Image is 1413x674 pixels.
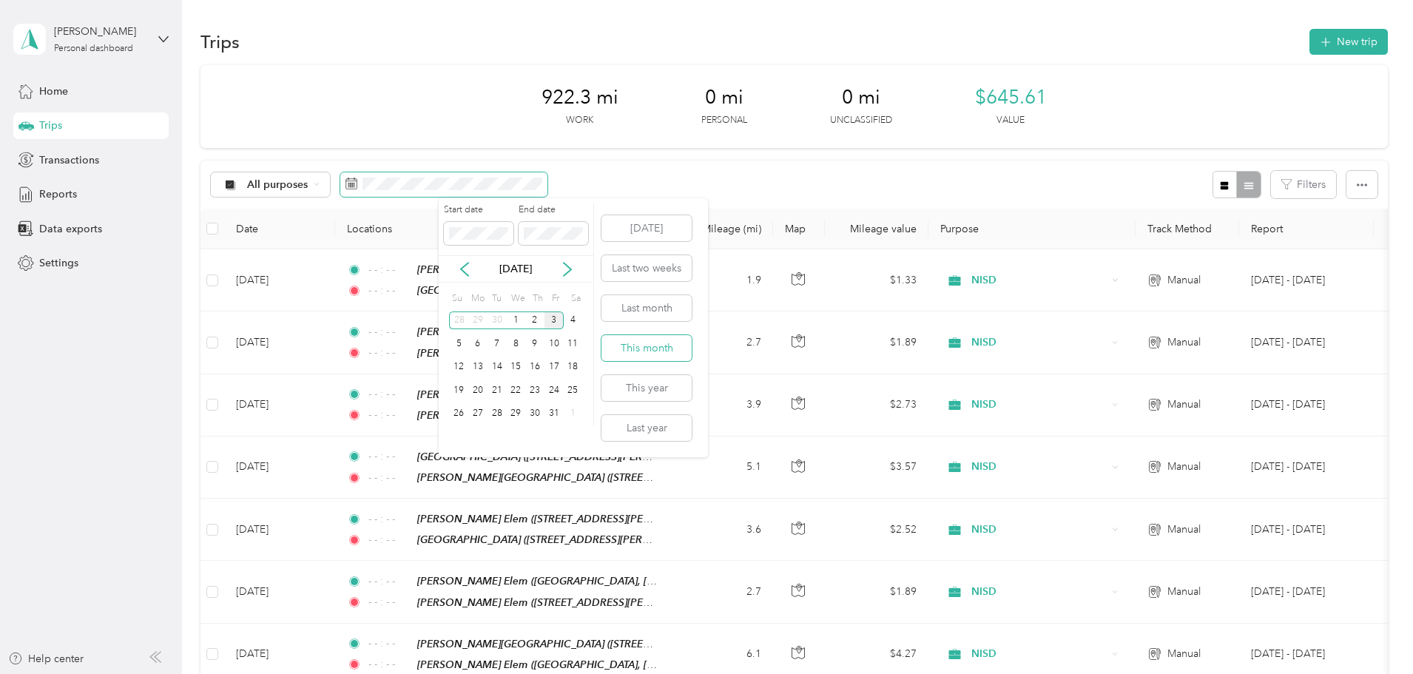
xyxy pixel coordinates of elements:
[368,594,411,610] span: - - : - -
[601,215,692,241] button: [DATE]
[971,584,1107,600] span: NISD
[1136,209,1239,249] th: Track Method
[39,152,99,168] span: Transactions
[224,561,335,623] td: [DATE]
[368,324,411,340] span: - - : - -
[54,24,146,39] div: [PERSON_NAME]
[675,374,773,437] td: 3.9
[247,180,308,190] span: All purposes
[1239,437,1374,499] td: Oct 1 - 31, 2025
[8,651,84,667] button: Help center
[825,437,928,499] td: $3.57
[468,358,488,377] div: 13
[417,284,758,297] span: [GEOGRAPHIC_DATA] ([STREET_ADDRESS][PERSON_NAME][US_STATE])
[564,358,583,377] div: 18
[368,448,411,465] span: - - : - -
[39,221,102,237] span: Data exports
[1239,374,1374,437] td: Oct 1 - 31, 2025
[842,86,880,109] span: 0 mi
[368,345,411,361] span: - - : - -
[1239,209,1374,249] th: Report
[368,262,411,278] span: - - : - -
[928,209,1136,249] th: Purpose
[224,437,335,499] td: [DATE]
[417,513,766,525] span: [PERSON_NAME] Elem ([STREET_ADDRESS][PERSON_NAME][US_STATE])
[601,375,692,401] button: This year
[1167,397,1201,413] span: Manual
[417,575,808,587] span: [PERSON_NAME] Elem ([GEOGRAPHIC_DATA], [GEOGRAPHIC_DATA], [US_STATE])
[675,437,773,499] td: 5.1
[1167,646,1201,662] span: Manual
[449,381,468,400] div: 19
[1309,29,1388,55] button: New trip
[825,249,928,311] td: $1.33
[544,381,564,400] div: 24
[566,114,593,127] p: Work
[1330,591,1413,674] iframe: Everlance-gr Chat Button Frame
[417,533,758,546] span: [GEOGRAPHIC_DATA] ([STREET_ADDRESS][PERSON_NAME][US_STATE])
[1167,522,1201,538] span: Manual
[701,114,747,127] p: Personal
[200,34,240,50] h1: Trips
[417,409,766,422] span: [PERSON_NAME] Elem ([STREET_ADDRESS][PERSON_NAME][US_STATE])
[417,638,842,650] span: [PERSON_NAME][GEOGRAPHIC_DATA] ([STREET_ADDRESS][PERSON_NAME][US_STATE])
[1239,499,1374,561] td: Oct 1 - 31, 2025
[368,573,411,590] span: - - : - -
[417,471,842,484] span: [PERSON_NAME][GEOGRAPHIC_DATA] ([STREET_ADDRESS][PERSON_NAME][US_STATE])
[368,283,411,299] span: - - : - -
[564,405,583,423] div: 1
[530,288,544,309] div: Th
[1167,584,1201,600] span: Manual
[675,209,773,249] th: Mileage (mi)
[506,405,525,423] div: 29
[1167,334,1201,351] span: Manual
[368,511,411,528] span: - - : - -
[542,86,618,109] span: 922.3 mi
[368,656,411,673] span: - - : - -
[417,347,808,360] span: [PERSON_NAME] Elem ([GEOGRAPHIC_DATA], [GEOGRAPHIC_DATA], [US_STATE])
[971,646,1107,662] span: NISD
[1239,311,1374,374] td: Oct 1 - 31, 2025
[525,334,544,353] div: 9
[825,561,928,623] td: $1.89
[825,374,928,437] td: $2.73
[417,263,808,276] span: [PERSON_NAME] Elem ([GEOGRAPHIC_DATA], [GEOGRAPHIC_DATA], [US_STATE])
[506,311,525,330] div: 1
[975,86,1047,109] span: $645.61
[971,334,1107,351] span: NISD
[996,114,1025,127] p: Value
[825,311,928,374] td: $1.89
[449,311,468,330] div: 28
[773,209,825,249] th: Map
[39,255,78,271] span: Settings
[675,249,773,311] td: 1.9
[468,381,488,400] div: 20
[705,86,743,109] span: 0 mi
[490,288,504,309] div: Tu
[506,334,525,353] div: 8
[224,311,335,374] td: [DATE]
[508,288,525,309] div: We
[417,658,808,671] span: [PERSON_NAME] Elem ([GEOGRAPHIC_DATA], [GEOGRAPHIC_DATA], [US_STATE])
[488,358,507,377] div: 14
[39,186,77,202] span: Reports
[449,288,463,309] div: Su
[417,326,766,338] span: [PERSON_NAME] Elem ([STREET_ADDRESS][PERSON_NAME][US_STATE])
[550,288,564,309] div: Fr
[675,561,773,623] td: 2.7
[675,499,773,561] td: 3.6
[54,44,133,53] div: Personal dashboard
[601,415,692,441] button: Last year
[544,334,564,353] div: 10
[224,209,335,249] th: Date
[468,334,488,353] div: 6
[39,118,62,133] span: Trips
[525,311,544,330] div: 2
[564,311,583,330] div: 4
[224,499,335,561] td: [DATE]
[468,405,488,423] div: 27
[224,374,335,437] td: [DATE]
[830,114,892,127] p: Unclassified
[519,203,588,217] label: End date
